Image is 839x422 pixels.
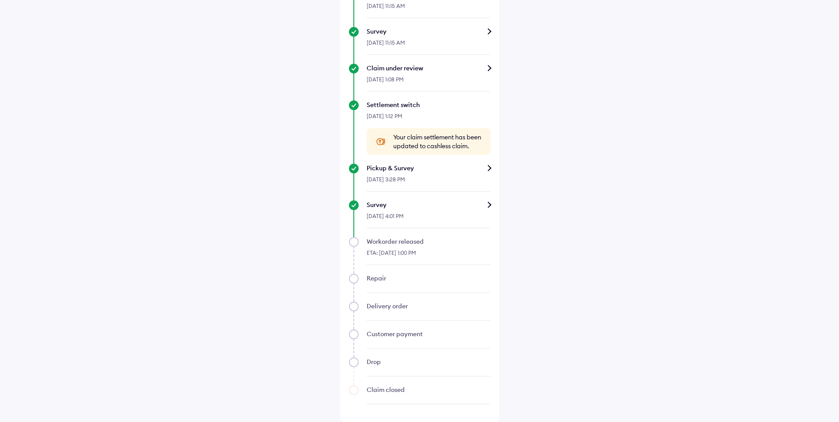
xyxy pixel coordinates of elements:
[367,200,490,209] div: Survey
[367,246,490,265] div: ETA: [DATE] 1:00 PM
[367,27,490,36] div: Survey
[367,357,490,366] div: Drop
[367,73,490,92] div: [DATE] 1:08 PM
[367,330,490,338] div: Customer payment
[367,302,490,311] div: Delivery order
[367,274,490,283] div: Repair
[393,133,482,150] span: Your claim settlement has been updated to cashless claim.
[367,100,490,109] div: Settlement switch
[367,36,490,55] div: [DATE] 11:15 AM
[367,237,490,246] div: Workorder released
[367,173,490,192] div: [DATE] 3:28 PM
[367,164,490,173] div: Pickup & Survey
[367,385,490,394] div: Claim closed
[367,64,490,73] div: Claim under review
[367,209,490,228] div: [DATE] 4:01 PM
[367,109,490,128] div: [DATE] 1:12 PM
